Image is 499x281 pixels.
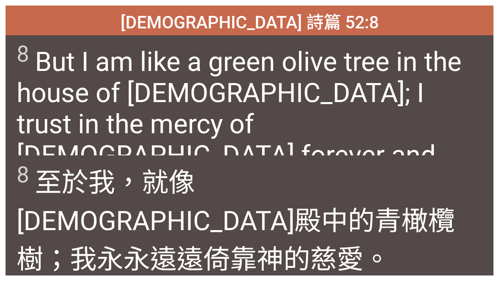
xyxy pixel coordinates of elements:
[364,244,390,275] wh2617: 。
[17,162,29,188] sup: 8
[121,8,379,33] span: [DEMOGRAPHIC_DATA] 詩篇 52:8
[17,161,482,276] span: 至於我，就像 [DEMOGRAPHIC_DATA]
[17,41,29,67] sup: 8
[43,244,390,275] wh2132: ；我永永遠遠
[257,244,390,275] wh982: 神
[203,244,390,275] wh5703: 倚靠
[283,244,390,275] wh430: 的慈愛
[17,41,482,202] span: But I am like a green olive tree in the house of [DEMOGRAPHIC_DATA]; I trust in the mercy of [DEM...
